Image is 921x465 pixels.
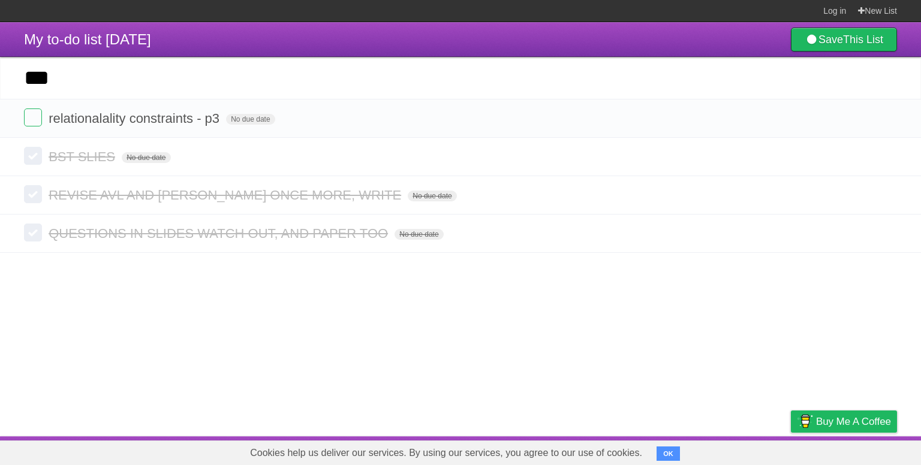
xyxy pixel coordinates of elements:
span: No due date [408,191,456,201]
span: Cookies help us deliver our services. By using our services, you agree to our use of cookies. [238,441,654,465]
img: Buy me a coffee [797,411,813,431]
span: My to-do list [DATE] [24,31,151,47]
span: REVISE AVL AND [PERSON_NAME] ONCE MORE, WRITE [49,188,404,203]
label: Done [24,147,42,165]
b: This List [843,34,883,46]
span: No due date [226,114,275,125]
span: BST SLIES [49,149,118,164]
a: SaveThis List [791,28,897,52]
a: Developers [671,439,720,462]
span: relationalality constraints - p3 [49,111,222,126]
button: OK [657,446,680,461]
a: About [631,439,657,462]
a: Terms [735,439,761,462]
span: No due date [395,229,443,240]
label: Done [24,185,42,203]
a: Privacy [775,439,806,462]
a: Buy me a coffee [791,410,897,433]
span: No due date [122,152,170,163]
a: Suggest a feature [821,439,897,462]
span: QUESTIONS IN SLIDES WATCH OUT, AND PAPER TOO [49,226,391,241]
label: Done [24,108,42,126]
span: Buy me a coffee [816,411,891,432]
label: Done [24,224,42,241]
